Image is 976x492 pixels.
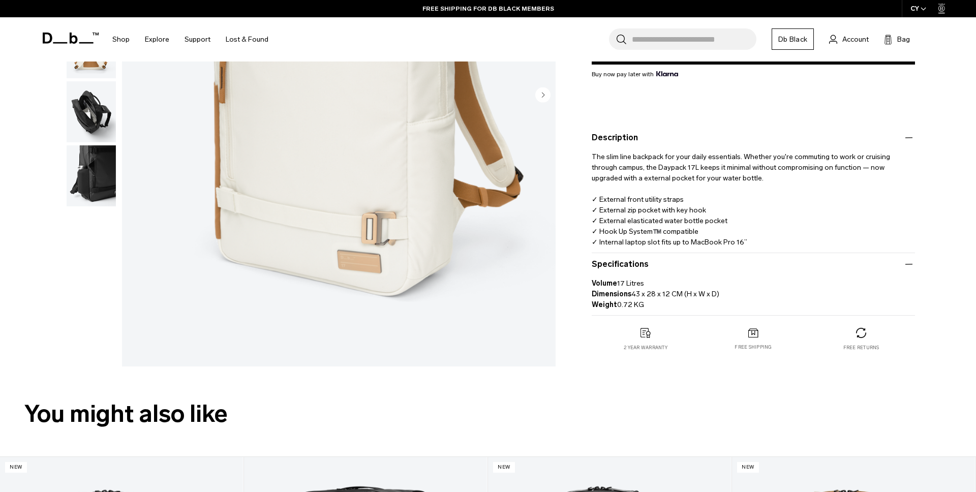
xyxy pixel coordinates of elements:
[67,145,116,206] img: Daypack 17L Oatmilk
[145,21,169,57] a: Explore
[592,132,915,144] button: Description
[624,344,667,351] p: 2 year warranty
[592,258,915,270] button: Specifications
[535,87,551,104] button: Next slide
[24,396,952,432] h2: You might also like
[66,81,116,143] button: Daypack 17L Oatmilk
[656,71,678,76] img: {"height" => 20, "alt" => "Klarna"}
[226,21,268,57] a: Lost & Found
[737,462,759,473] p: New
[185,21,210,57] a: Support
[884,33,910,45] button: Bag
[592,70,678,79] span: Buy now pay later with
[592,144,915,248] p: The slim line backpack for your daily essentials. Whether you're commuting to work or cruising th...
[735,344,772,351] p: Free shipping
[67,81,116,142] img: Daypack 17L Oatmilk
[897,34,910,45] span: Bag
[592,279,617,288] strong: Volume
[592,300,617,309] strong: Weight
[829,33,869,45] a: Account
[843,344,879,351] p: Free returns
[422,4,554,13] a: FREE SHIPPING FOR DB BLACK MEMBERS
[842,34,869,45] span: Account
[105,17,276,61] nav: Main Navigation
[592,290,631,298] strong: Dimensions
[112,21,130,57] a: Shop
[592,270,915,310] p: 17 Litres 43 x 28 x 12 CM (H x W x D) 0.72 KG
[66,145,116,207] button: Daypack 17L Oatmilk
[772,28,814,50] a: Db Black
[5,462,27,473] p: New
[493,462,515,473] p: New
